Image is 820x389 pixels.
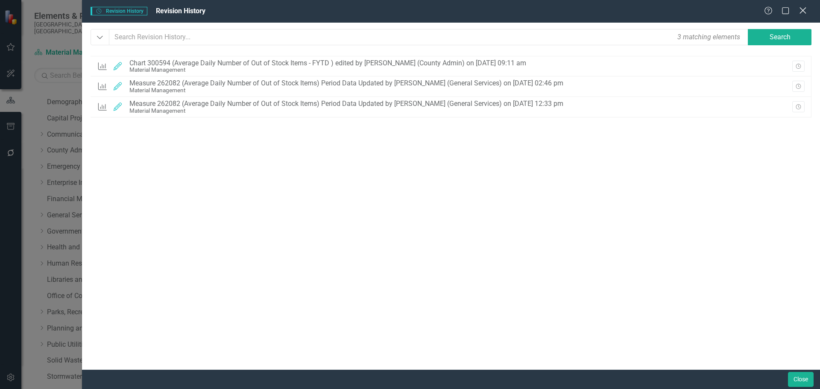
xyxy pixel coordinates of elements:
[129,100,563,108] div: Measure 262082 (Average Daily Number of Out of Stock Items) Period Data Updated by [PERSON_NAME] ...
[129,87,563,94] div: Material Management
[675,30,742,44] div: 3 matching elements
[788,372,814,387] button: Close
[109,29,749,45] input: Search Revision History...
[129,67,526,73] div: Material Management
[129,79,563,87] div: Measure 262082 (Average Daily Number of Out of Stock Items) Period Data Updated by [PERSON_NAME] ...
[129,59,526,67] div: Chart 300594 (Average Daily Number of Out of Stock Items - FYTD ) edited by [PERSON_NAME] (County...
[748,29,812,45] button: Search
[156,7,205,15] span: Revision History
[91,7,147,15] span: Revision History
[129,108,563,114] div: Material Management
